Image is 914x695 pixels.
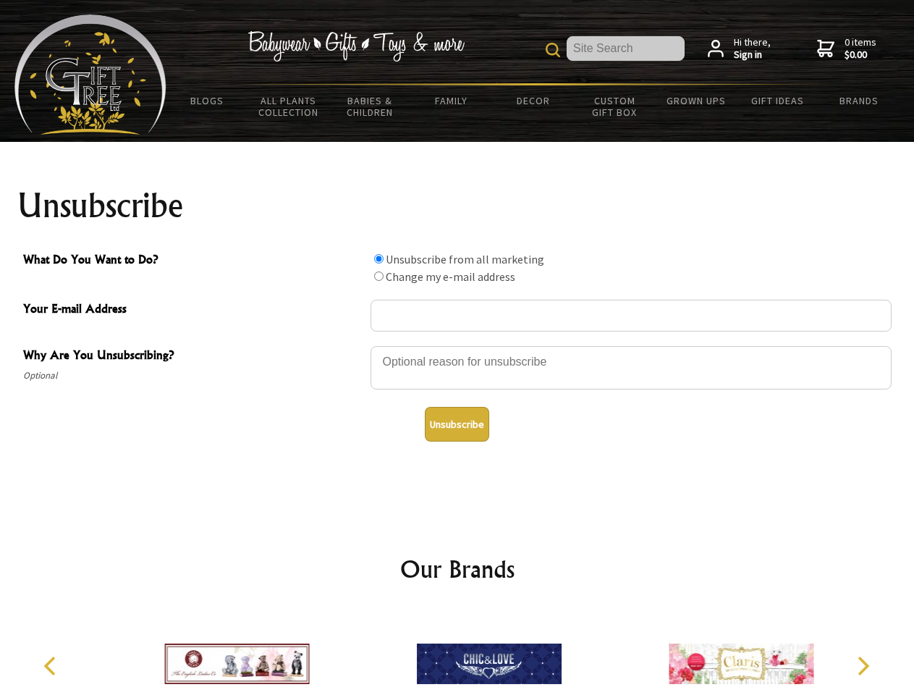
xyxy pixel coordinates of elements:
label: Unsubscribe from all marketing [386,252,544,266]
span: Your E-mail Address [23,300,363,321]
a: Grown Ups [655,85,737,116]
h1: Unsubscribe [17,188,897,223]
h2: Our Brands [29,552,886,586]
a: Family [411,85,493,116]
span: Why Are You Unsubscribing? [23,346,363,367]
a: Babies & Children [329,85,411,127]
a: Brands [818,85,900,116]
span: Hi there, [734,36,771,62]
input: Site Search [567,36,685,61]
span: Optional [23,367,363,384]
a: Gift Ideas [737,85,818,116]
a: All Plants Collection [248,85,330,127]
a: Decor [492,85,574,116]
a: Custom Gift Box [574,85,656,127]
a: BLOGS [166,85,248,116]
textarea: Why Are You Unsubscribing? [371,346,892,389]
a: Hi there,Sign in [708,36,771,62]
img: Babywear - Gifts - Toys & more [247,31,465,62]
a: 0 items$0.00 [817,36,876,62]
button: Next [847,650,879,682]
span: What Do You Want to Do? [23,250,363,271]
img: Babyware - Gifts - Toys and more... [14,14,166,135]
input: Your E-mail Address [371,300,892,332]
button: Previous [36,650,68,682]
input: What Do You Want to Do? [374,254,384,264]
img: product search [546,43,560,57]
label: Change my e-mail address [386,269,515,284]
strong: Sign in [734,49,771,62]
input: What Do You Want to Do? [374,271,384,281]
span: 0 items [845,35,876,62]
strong: $0.00 [845,49,876,62]
button: Unsubscribe [425,407,489,442]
